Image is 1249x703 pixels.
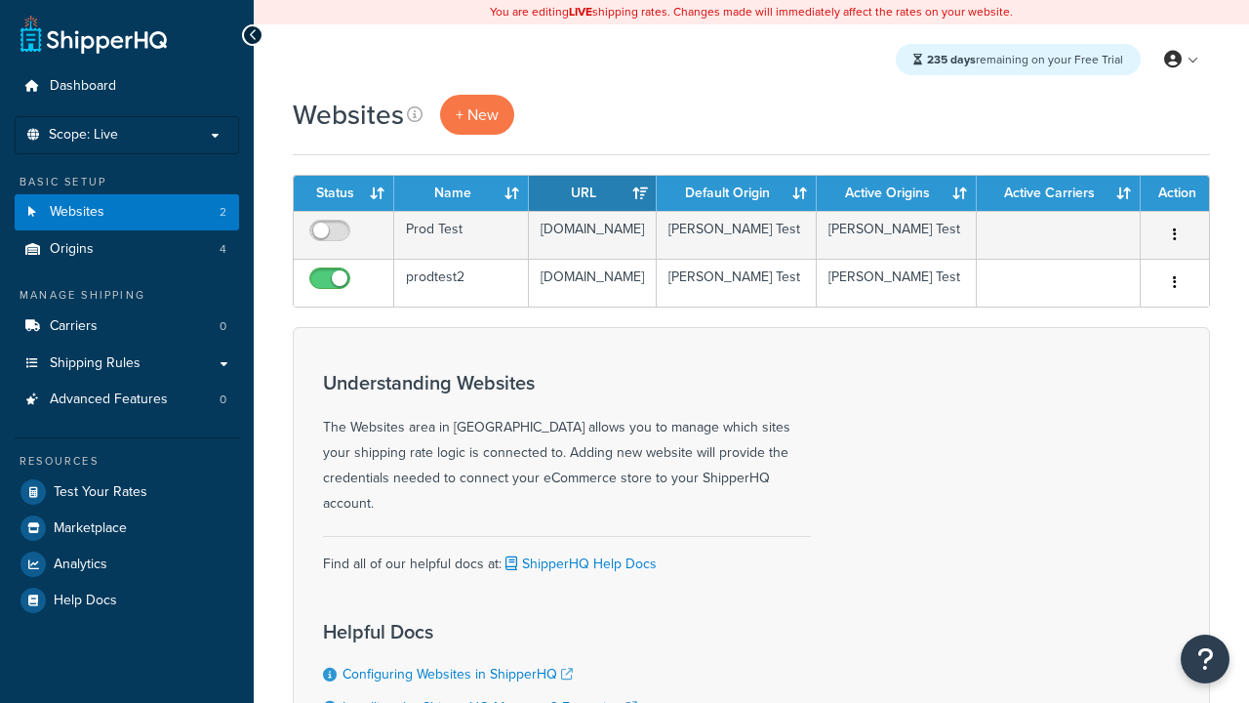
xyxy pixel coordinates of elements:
td: [DOMAIN_NAME] [529,211,657,259]
a: + New [440,95,514,135]
li: Websites [15,194,239,230]
span: Websites [50,204,104,221]
a: ShipperHQ Help Docs [502,554,657,574]
span: Marketplace [54,520,127,537]
span: Carriers [50,318,98,335]
span: 4 [220,241,226,258]
span: Analytics [54,557,107,573]
th: Action [1141,176,1209,211]
th: Active Carriers: activate to sort column ascending [977,176,1141,211]
td: [PERSON_NAME] Test [817,259,977,307]
a: Shipping Rules [15,346,239,382]
button: Open Resource Center [1181,635,1229,683]
a: Advanced Features 0 [15,382,239,418]
a: Dashboard [15,68,239,104]
a: ShipperHQ Home [20,15,167,54]
span: Scope: Live [49,127,118,144]
span: Help Docs [54,593,117,609]
a: Marketplace [15,511,239,546]
div: remaining on your Free Trial [896,44,1141,75]
h3: Helpful Docs [323,621,674,642]
td: [DOMAIN_NAME] [529,259,657,307]
span: Advanced Features [50,392,168,408]
td: Prod Test [394,211,529,259]
div: Find all of our helpful docs at: [323,536,811,577]
th: Default Origin: activate to sort column ascending [657,176,817,211]
span: 2 [220,204,226,221]
span: + New [456,103,499,126]
td: prodtest2 [394,259,529,307]
li: Carriers [15,309,239,345]
li: Origins [15,231,239,268]
div: Basic Setup [15,174,239,190]
a: Help Docs [15,583,239,618]
span: Origins [50,241,94,258]
b: LIVE [569,3,592,21]
h3: Understanding Websites [323,372,811,393]
div: Manage Shipping [15,287,239,304]
div: Resources [15,453,239,470]
h1: Websites [293,96,404,134]
th: Name: activate to sort column ascending [394,176,529,211]
span: Shipping Rules [50,355,141,372]
strong: 235 days [927,51,976,68]
span: Test Your Rates [54,484,147,501]
li: Advanced Features [15,382,239,418]
th: Active Origins: activate to sort column ascending [817,176,977,211]
th: URL: activate to sort column ascending [529,176,657,211]
span: 0 [220,318,226,335]
th: Status: activate to sort column ascending [294,176,394,211]
a: Analytics [15,547,239,582]
a: Carriers 0 [15,309,239,345]
a: Test Your Rates [15,475,239,510]
td: [PERSON_NAME] Test [817,211,977,259]
a: Configuring Websites in ShipperHQ [342,664,573,684]
div: The Websites area in [GEOGRAPHIC_DATA] allows you to manage which sites your shipping rate logic ... [323,372,811,517]
td: [PERSON_NAME] Test [657,211,817,259]
a: Origins 4 [15,231,239,268]
a: Websites 2 [15,194,239,230]
span: Dashboard [50,78,116,95]
td: [PERSON_NAME] Test [657,259,817,307]
span: 0 [220,392,226,408]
